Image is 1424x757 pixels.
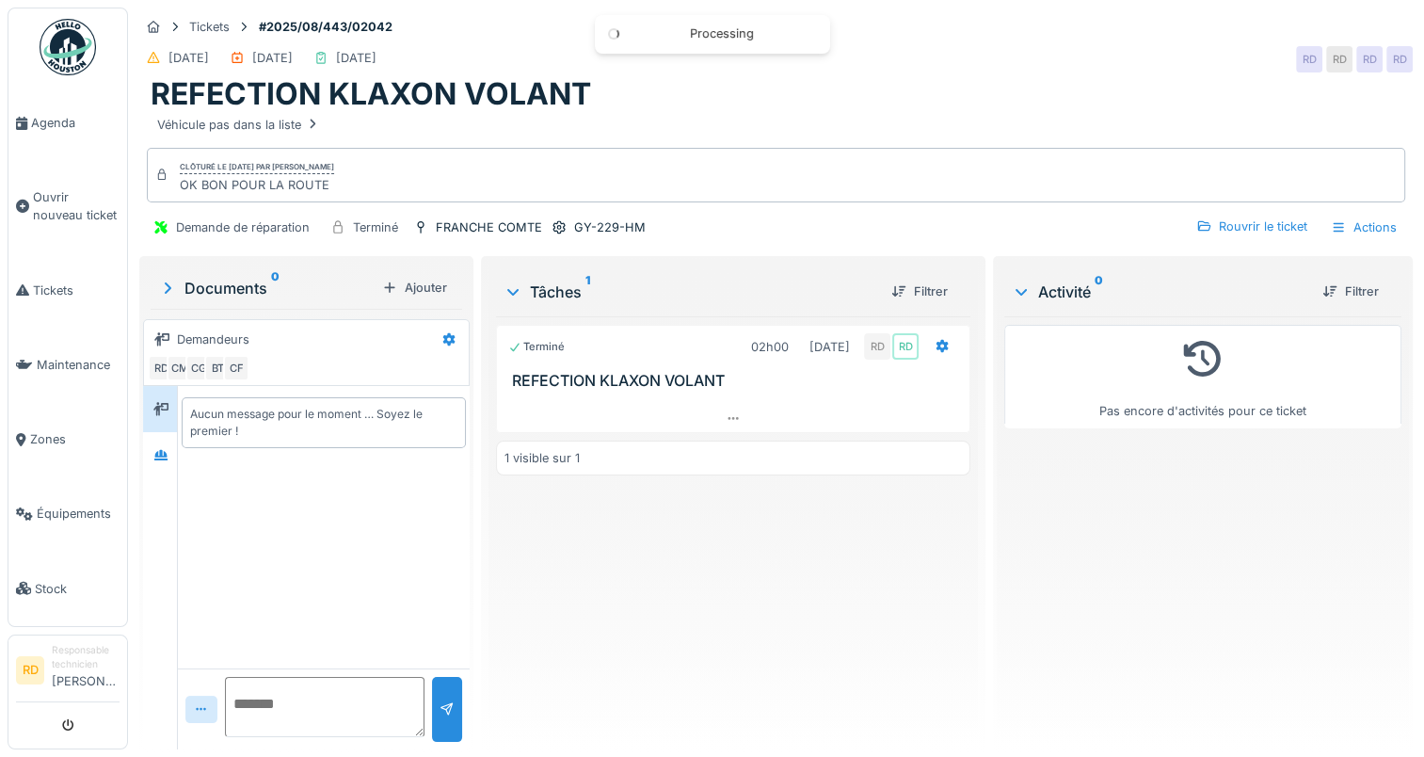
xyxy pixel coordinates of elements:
[35,580,120,598] span: Stock
[8,552,127,626] a: Stock
[574,218,646,236] div: GY-229-HM
[177,330,249,348] div: Demandeurs
[809,338,850,356] div: [DATE]
[1189,214,1315,239] div: Rouvrir le ticket
[157,116,320,134] div: Véhicule pas dans la liste
[884,279,955,304] div: Filtrer
[204,355,231,381] div: BT
[436,218,542,236] div: FRANCHE COMTE
[508,339,565,355] div: Terminé
[33,282,120,299] span: Tickets
[151,76,591,112] h1: REFECTION KLAXON VOLANT
[1356,46,1383,72] div: RD
[8,86,127,160] a: Agenda
[1326,46,1352,72] div: RD
[585,281,590,303] sup: 1
[180,161,334,174] div: Clôturé le [DATE] par [PERSON_NAME]
[168,49,209,67] div: [DATE]
[176,218,310,236] div: Demande de réparation
[8,328,127,402] a: Maintenance
[1016,333,1389,421] div: Pas encore d'activités pour ce ticket
[632,26,811,42] div: Processing
[31,114,120,132] span: Agenda
[251,18,400,36] strong: #2025/08/443/02042
[16,643,120,702] a: RD Responsable technicien[PERSON_NAME]
[8,402,127,476] a: Zones
[512,372,962,390] h3: REFECTION KLAXON VOLANT
[167,355,193,381] div: CM
[158,277,375,299] div: Documents
[33,188,120,224] span: Ouvrir nouveau ticket
[8,160,127,252] a: Ouvrir nouveau ticket
[189,18,230,36] div: Tickets
[252,49,293,67] div: [DATE]
[1386,46,1413,72] div: RD
[1095,281,1103,303] sup: 0
[504,281,876,303] div: Tâches
[148,355,174,381] div: RD
[190,406,457,440] div: Aucun message pour le moment … Soyez le premier !
[1296,46,1322,72] div: RD
[375,275,455,300] div: Ajouter
[751,338,789,356] div: 02h00
[892,333,919,360] div: RD
[40,19,96,75] img: Badge_color-CXgf-gQk.svg
[37,505,120,523] span: Équipements
[1315,279,1386,304] div: Filtrer
[336,49,376,67] div: [DATE]
[16,656,44,685] li: RD
[1322,214,1405,241] div: Actions
[223,355,249,381] div: CF
[864,333,890,360] div: RD
[180,176,334,194] div: OK BON POUR LA ROUTE
[8,253,127,328] a: Tickets
[30,430,120,448] span: Zones
[185,355,212,381] div: CG
[504,449,580,467] div: 1 visible sur 1
[1012,281,1307,303] div: Activité
[37,356,120,374] span: Maintenance
[52,643,120,672] div: Responsable technicien
[353,218,398,236] div: Terminé
[8,476,127,551] a: Équipements
[52,643,120,698] li: [PERSON_NAME]
[271,277,280,299] sup: 0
